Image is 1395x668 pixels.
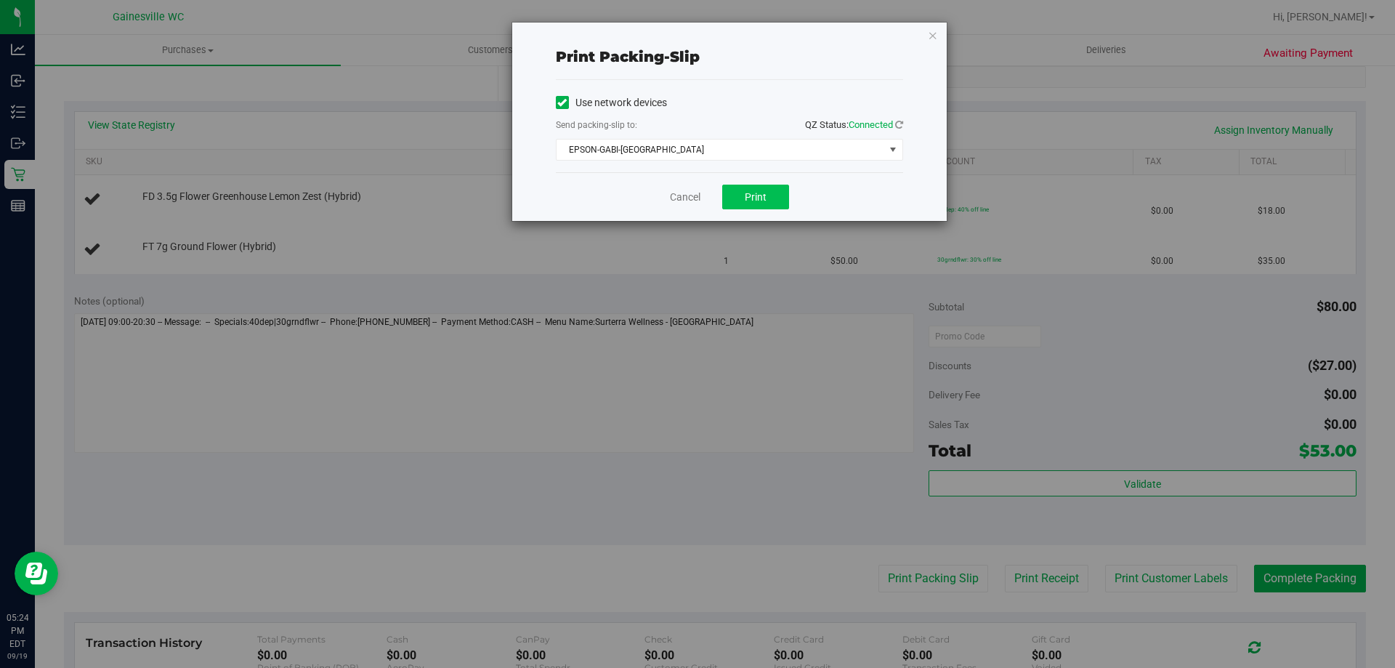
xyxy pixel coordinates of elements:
span: Print [745,191,767,203]
label: Use network devices [556,95,667,110]
button: Print [722,185,789,209]
label: Send packing-slip to: [556,118,637,132]
a: Cancel [670,190,700,205]
span: QZ Status: [805,119,903,130]
span: EPSON-GABI-[GEOGRAPHIC_DATA] [557,140,884,160]
span: Print packing-slip [556,48,700,65]
iframe: Resource center [15,552,58,595]
span: Connected [849,119,893,130]
span: select [883,140,902,160]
